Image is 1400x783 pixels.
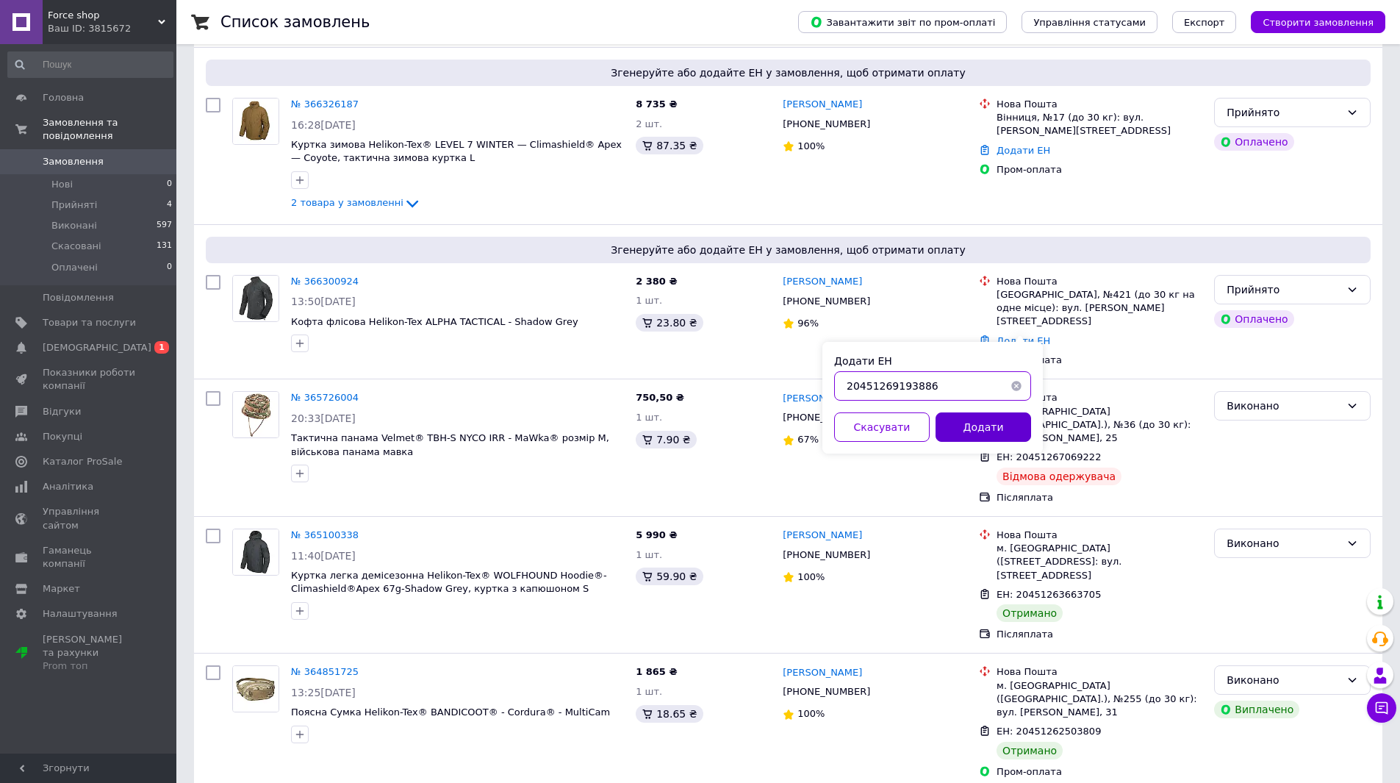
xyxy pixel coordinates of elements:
[291,198,403,209] span: 2 товара у замовленні
[157,240,172,253] span: 131
[997,742,1063,759] div: Отримано
[834,412,930,442] button: Скасувати
[51,178,73,191] span: Нові
[997,468,1121,485] div: Відмова одержувача
[997,275,1202,288] div: Нова Пошта
[997,679,1202,720] div: м. [GEOGRAPHIC_DATA] ([GEOGRAPHIC_DATA].), №255 (до 30 кг): вул. [PERSON_NAME], 31
[291,529,359,540] a: № 365100338
[232,391,279,438] a: Фото товару
[48,22,176,35] div: Ваш ID: 3815672
[232,665,279,712] a: Фото товару
[233,276,279,321] img: Фото товару
[43,155,104,168] span: Замовлення
[636,549,662,560] span: 1 шт.
[636,276,677,287] span: 2 380 ₴
[936,412,1031,442] button: Додати
[997,665,1202,679] div: Нова Пошта
[233,99,279,144] img: Фото товару
[636,431,696,448] div: 7.90 ₴
[997,589,1101,600] span: ЕН: 20451263663705
[291,707,610,718] span: Поясна Сумка Helikon-Tex® BANDICOOT® - Cordura® - MultiCam
[783,98,862,112] a: [PERSON_NAME]
[43,366,136,393] span: Показники роботи компанії
[780,115,873,134] div: [PHONE_NUMBER]
[232,529,279,576] a: Фото товару
[997,628,1202,641] div: Післяплата
[780,546,873,565] div: [PHONE_NUMBER]
[1263,17,1374,28] span: Створити замовлення
[232,275,279,322] a: Фото товару
[780,408,873,427] div: [PHONE_NUMBER]
[232,98,279,145] a: Фото товару
[636,568,703,585] div: 59.90 ₴
[997,145,1050,156] a: Додати ЕН
[51,199,97,212] span: Прийняті
[997,98,1202,111] div: Нова Пошта
[1227,282,1340,298] div: Прийнято
[636,392,684,403] span: 750,50 ₴
[636,412,662,423] span: 1 шт.
[636,686,662,697] span: 1 шт.
[43,430,82,443] span: Покупці
[783,666,862,680] a: [PERSON_NAME]
[291,412,356,424] span: 20:33[DATE]
[51,219,97,232] span: Виконані
[798,11,1007,33] button: Завантажити звіт по пром-оплаті
[797,708,825,719] span: 100%
[1214,310,1293,328] div: Оплачено
[291,119,356,131] span: 16:28[DATE]
[997,765,1202,779] div: Пром-оплата
[43,291,114,304] span: Повідомлення
[157,219,172,232] span: 597
[783,529,862,543] a: [PERSON_NAME]
[167,199,172,212] span: 4
[997,111,1202,137] div: Вінниця, №17 (до 30 кг): вул. [PERSON_NAME][STREET_ADDRESS]
[291,570,607,595] span: Куртка легка демісезонна Helikon-Tex® WOLFHOUND Hoodie®-Climashield®Apex 67g-Shadow Grey, куртка ...
[636,666,677,677] span: 1 865 ₴
[1236,16,1385,27] a: Створити замовлення
[1022,11,1157,33] button: Управління статусами
[43,91,84,104] span: Головна
[997,405,1202,446] div: м. [GEOGRAPHIC_DATA] ([GEOGRAPHIC_DATA].), №36 (до 30 кг): вул. [PERSON_NAME], 25
[997,354,1202,367] div: Пром-оплата
[834,355,892,367] label: Додати ЕН
[997,491,1202,504] div: Післяплата
[43,455,122,468] span: Каталог ProSale
[783,275,862,289] a: [PERSON_NAME]
[51,261,98,274] span: Оплачені
[1172,11,1237,33] button: Експорт
[997,542,1202,582] div: м. [GEOGRAPHIC_DATA] ([STREET_ADDRESS]: вул. [STREET_ADDRESS]
[43,505,136,532] span: Управління сайтом
[1214,701,1299,718] div: Виплачено
[1227,672,1340,688] div: Виконано
[43,544,136,571] span: Гаманець компанії
[291,392,359,403] a: № 365726004
[233,666,279,712] img: Фото товару
[43,480,93,493] span: Аналітика
[167,261,172,274] span: 0
[48,9,158,22] span: Force shop
[997,391,1202,404] div: Нова Пошта
[636,137,703,154] div: 87.35 ₴
[636,705,703,723] div: 18.65 ₴
[636,118,662,129] span: 2 шт.
[797,318,819,329] span: 96%
[1214,133,1293,151] div: Оплачено
[636,314,703,332] div: 23.80 ₴
[291,296,356,307] span: 13:50[DATE]
[997,288,1202,329] div: [GEOGRAPHIC_DATA], №421 (до 30 кг на одне місце): вул. [PERSON_NAME][STREET_ADDRESS]
[797,140,825,151] span: 100%
[636,295,662,306] span: 1 шт.
[220,13,370,31] h1: Список замовлень
[1251,11,1385,33] button: Створити замовлення
[780,682,873,701] div: [PHONE_NUMBER]
[797,434,819,445] span: 67%
[810,15,995,29] span: Завантажити звіт по пром-оплаті
[291,197,421,208] a: 2 товара у замовленні
[43,607,118,621] span: Налаштування
[997,726,1101,737] span: ЕН: 20451262503809
[291,432,609,457] a: Тактична панама Velmet® TBH-S NYCO IRR - MaWka® розмір М, військова панама мавка
[997,163,1202,176] div: Пром-оплата
[43,341,151,354] span: [DEMOGRAPHIC_DATA]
